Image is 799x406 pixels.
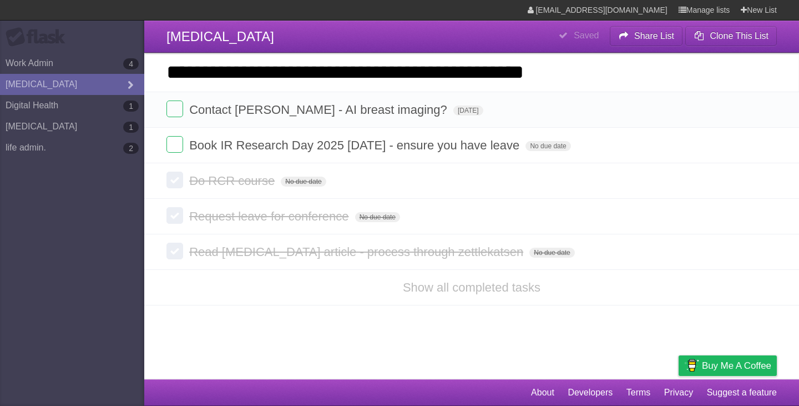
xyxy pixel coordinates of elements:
a: Show all completed tasks [403,280,540,294]
button: Clone This List [685,26,777,46]
a: Buy me a coffee [679,355,777,376]
label: Done [166,207,183,224]
span: [MEDICAL_DATA] [166,29,274,44]
span: Do RCR course [189,174,277,188]
span: Buy me a coffee [702,356,771,375]
span: No due date [355,212,400,222]
label: Done [166,172,183,188]
span: Read [MEDICAL_DATA] article - process through zettlekatsen [189,245,526,259]
a: Suggest a feature [707,382,777,403]
span: Contact [PERSON_NAME] - AI breast imaging? [189,103,450,117]
span: No due date [529,248,574,258]
span: [DATE] [453,106,483,116]
b: Clone This List [710,31,768,41]
a: Terms [626,382,651,403]
div: Flask [6,27,72,47]
a: About [531,382,554,403]
b: 2 [123,143,139,154]
img: Buy me a coffee [684,356,699,375]
span: No due date [525,141,570,151]
b: Share List [634,31,674,41]
button: Share List [610,26,683,46]
a: Privacy [664,382,693,403]
b: 4 [123,58,139,69]
label: Done [166,243,183,259]
b: Saved [574,31,599,40]
label: Done [166,136,183,153]
label: Done [166,101,183,117]
span: Book IR Research Day 2025 [DATE] - ensure you have leave [189,138,522,152]
a: Developers [568,382,613,403]
span: No due date [281,177,326,187]
b: 1 [123,101,139,112]
b: 1 [123,122,139,133]
span: Request leave for conference [189,209,351,223]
